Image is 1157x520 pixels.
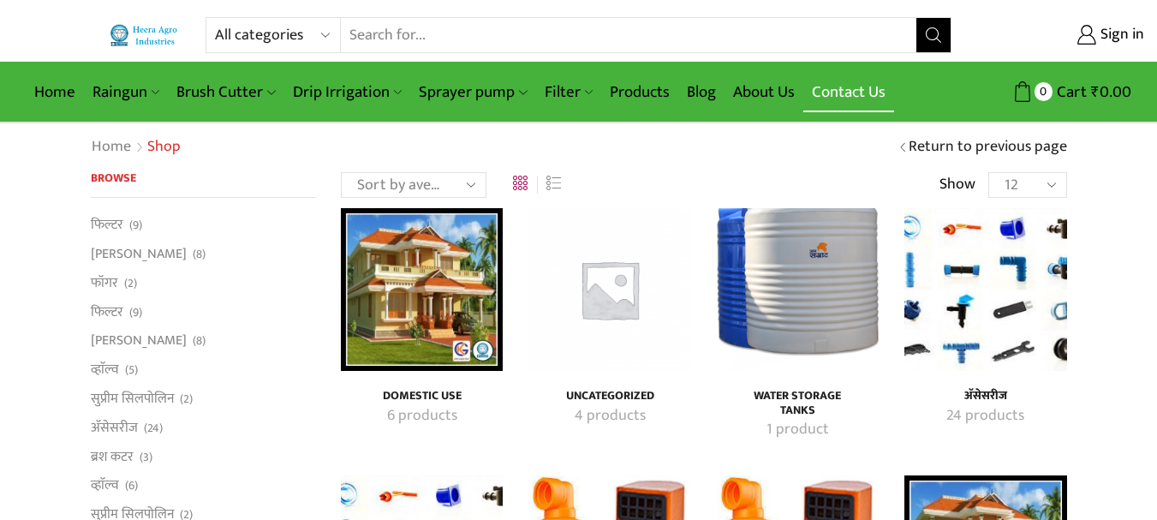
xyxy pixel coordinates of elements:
a: फिल्टर [91,215,123,239]
a: Blog [678,72,725,112]
span: ₹ [1091,79,1100,105]
a: Visit product category अ‍ॅसेसरीज [923,389,1047,403]
a: Products [601,72,678,112]
a: Home [91,136,132,158]
a: [PERSON_NAME] [91,240,187,269]
mark: 6 products [387,405,457,427]
span: (2) [124,275,137,292]
span: Sign in [1096,24,1144,46]
bdi: 0.00 [1091,79,1131,105]
a: Raingun [84,72,168,112]
a: Home [26,72,84,112]
span: (3) [140,449,152,466]
a: Visit product category Domestic Use [341,208,503,370]
a: फिल्टर [91,297,123,326]
a: 0 Cart ₹0.00 [969,76,1131,108]
a: [PERSON_NAME] [91,326,187,356]
h4: अ‍ॅसेसरीज [923,389,1047,403]
img: Water Storage Tanks [717,208,879,370]
a: सुप्रीम सिलपोलिन [91,384,174,413]
span: (6) [125,477,138,494]
a: Sprayer pump [410,72,535,112]
img: अ‍ॅसेसरीज [904,208,1066,370]
a: Visit product category अ‍ॅसेसरीज [904,208,1066,370]
img: Domestic Use [341,208,503,370]
input: Search for... [341,18,915,52]
a: Filter [536,72,601,112]
a: Contact Us [803,72,894,112]
a: ब्रश कटर [91,442,134,471]
img: Uncategorized [528,208,690,370]
a: व्हाॅल्व [91,471,119,500]
mark: 24 products [946,405,1024,427]
select: Shop order [341,172,486,198]
span: Show [939,174,975,196]
span: (9) [129,217,142,234]
span: (8) [193,246,206,263]
a: अ‍ॅसेसरीज [91,413,138,442]
span: Browse [91,168,136,188]
a: About Us [725,72,803,112]
span: (2) [180,391,193,408]
a: Brush Cutter [168,72,283,112]
a: Sign in [977,20,1144,51]
h4: Uncategorized [547,389,671,403]
a: व्हाॅल्व [91,356,119,385]
span: (24) [144,420,163,437]
span: 0 [1035,82,1053,100]
a: Visit product category अ‍ॅसेसरीज [923,405,1047,427]
a: Visit product category Uncategorized [528,208,690,370]
a: Visit product category Water Storage Tanks [736,419,860,441]
a: Visit product category Domestic Use [360,389,484,403]
h1: Shop [147,138,181,157]
a: Visit product category Domestic Use [360,405,484,427]
h4: Domestic Use [360,389,484,403]
a: Drip Irrigation [284,72,410,112]
button: Search button [916,18,951,52]
a: Return to previous page [909,136,1067,158]
a: Visit product category Water Storage Tanks [717,208,879,370]
nav: Breadcrumb [91,136,181,158]
a: फॉगर [91,268,118,297]
h4: Water Storage Tanks [736,389,860,418]
span: (9) [129,304,142,321]
span: Cart [1053,81,1087,104]
mark: 1 product [766,419,829,441]
span: (5) [125,362,138,379]
span: (8) [193,332,206,350]
a: Visit product category Uncategorized [547,405,671,427]
a: Visit product category Uncategorized [547,389,671,403]
mark: 4 products [575,405,646,427]
a: Visit product category Water Storage Tanks [736,389,860,418]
